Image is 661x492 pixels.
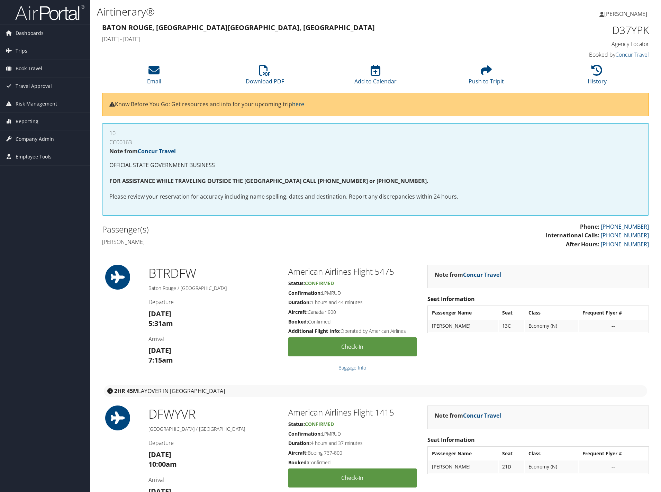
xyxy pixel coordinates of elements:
[288,430,417,437] h5: LPMRUD
[148,335,278,343] h4: Arrival
[579,307,648,319] th: Frequent Flyer #
[148,476,278,484] h4: Arrival
[114,387,138,395] strong: 2HR 45M
[109,139,642,145] h4: CC00163
[601,223,649,230] a: [PHONE_NUMBER]
[109,192,642,201] p: Please review your reservation for accuracy including name spelling, dates and destination. Repor...
[288,459,308,466] strong: Booked:
[338,364,366,371] a: Baggage Info
[292,100,304,108] a: here
[599,3,654,24] a: [PERSON_NAME]
[525,307,578,319] th: Class
[148,450,171,459] strong: [DATE]
[288,421,305,427] strong: Status:
[520,23,649,37] h1: D37YPK
[615,51,649,58] a: Concur Travel
[288,459,417,466] h5: Confirmed
[499,461,524,473] td: 21D
[428,320,498,332] td: [PERSON_NAME]
[16,25,44,42] span: Dashboards
[469,69,504,85] a: Push to Tripit
[463,271,501,279] a: Concur Travel
[428,461,498,473] td: [PERSON_NAME]
[288,266,417,277] h2: American Airlines Flight 5475
[138,147,176,155] a: Concur Travel
[102,238,370,246] h4: [PERSON_NAME]
[288,318,417,325] h5: Confirmed
[525,461,578,473] td: Economy (N)
[104,385,647,397] div: layover in [GEOGRAPHIC_DATA]
[148,285,278,292] h5: Baton Rouge / [GEOGRAPHIC_DATA]
[288,440,417,447] h5: 4 hours and 37 minutes
[525,447,578,460] th: Class
[499,307,524,319] th: Seat
[582,323,644,329] div: --
[148,309,171,318] strong: [DATE]
[148,439,278,447] h4: Departure
[102,23,375,32] strong: Baton Rouge, [GEOGRAPHIC_DATA] [GEOGRAPHIC_DATA], [GEOGRAPHIC_DATA]
[288,290,322,296] strong: Confirmation:
[109,161,642,170] p: OFFICIAL STATE GOVERNMENT BUSINESS
[288,318,308,325] strong: Booked:
[16,95,57,112] span: Risk Management
[428,447,498,460] th: Passenger Name
[288,309,308,315] strong: Aircraft:
[546,231,599,239] strong: International Calls:
[102,224,370,235] h2: Passenger(s)
[288,328,417,335] h5: Operated by American Airlines
[15,4,84,21] img: airportal-logo.png
[288,449,308,456] strong: Aircraft:
[147,69,161,85] a: Email
[435,412,501,419] strong: Note from
[16,42,27,60] span: Trips
[148,459,177,469] strong: 10:00am
[109,100,642,109] p: Know Before You Go: Get resources and info for your upcoming trip
[97,4,468,19] h1: Airtinerary®
[288,309,417,316] h5: Canadair 900
[499,447,524,460] th: Seat
[288,290,417,297] h5: LPMRUD
[148,265,278,282] h1: BTR DFW
[288,440,311,446] strong: Duration:
[604,10,647,18] span: [PERSON_NAME]
[520,51,649,58] h4: Booked by
[148,426,278,432] h5: [GEOGRAPHIC_DATA] / [GEOGRAPHIC_DATA]
[16,60,42,77] span: Book Travel
[288,430,322,437] strong: Confirmation:
[288,337,417,356] a: Check-in
[148,298,278,306] h4: Departure
[16,113,38,130] span: Reporting
[463,412,501,419] a: Concur Travel
[428,307,498,319] th: Passenger Name
[102,35,510,43] h4: [DATE] - [DATE]
[16,130,54,148] span: Company Admin
[580,223,599,230] strong: Phone:
[601,231,649,239] a: [PHONE_NUMBER]
[305,280,334,286] span: Confirmed
[579,447,648,460] th: Frequent Flyer #
[109,130,642,136] h4: 10
[427,295,475,303] strong: Seat Information
[601,240,649,248] a: [PHONE_NUMBER]
[16,148,52,165] span: Employee Tools
[305,421,334,427] span: Confirmed
[288,328,341,334] strong: Additional Flight Info:
[520,40,649,48] h4: Agency Locator
[588,69,607,85] a: History
[499,320,524,332] td: 13C
[354,69,397,85] a: Add to Calendar
[109,177,428,185] strong: FOR ASSISTANCE WHILE TRAVELING OUTSIDE THE [GEOGRAPHIC_DATA] CALL [PHONE_NUMBER] or [PHONE_NUMBER].
[16,78,52,95] span: Travel Approval
[582,464,644,470] div: --
[427,436,475,444] strong: Seat Information
[288,299,417,306] h5: 1 hours and 44 minutes
[148,346,171,355] strong: [DATE]
[148,406,278,423] h1: DFW YVR
[246,69,284,85] a: Download PDF
[148,319,173,328] strong: 5:31am
[435,271,501,279] strong: Note from
[525,320,578,332] td: Economy (N)
[109,147,176,155] strong: Note from
[288,449,417,456] h5: Boeing 737-800
[288,407,417,418] h2: American Airlines Flight 1415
